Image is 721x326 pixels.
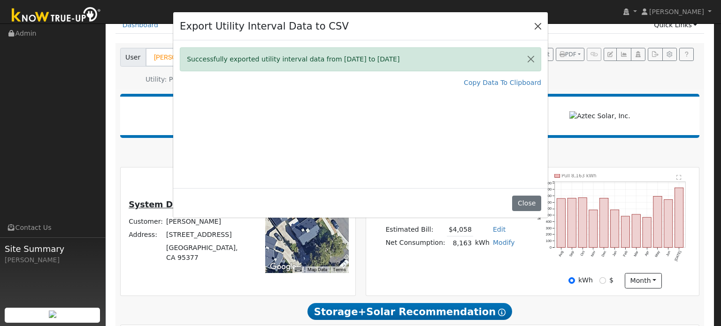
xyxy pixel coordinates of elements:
h4: Export Utility Interval Data to CSV [180,19,349,34]
div: Successfully exported utility interval data from [DATE] to [DATE] [180,47,541,71]
button: Close [531,19,545,32]
button: Close [512,196,541,212]
button: Close [521,48,541,71]
a: Copy Data To Clipboard [464,78,541,88]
